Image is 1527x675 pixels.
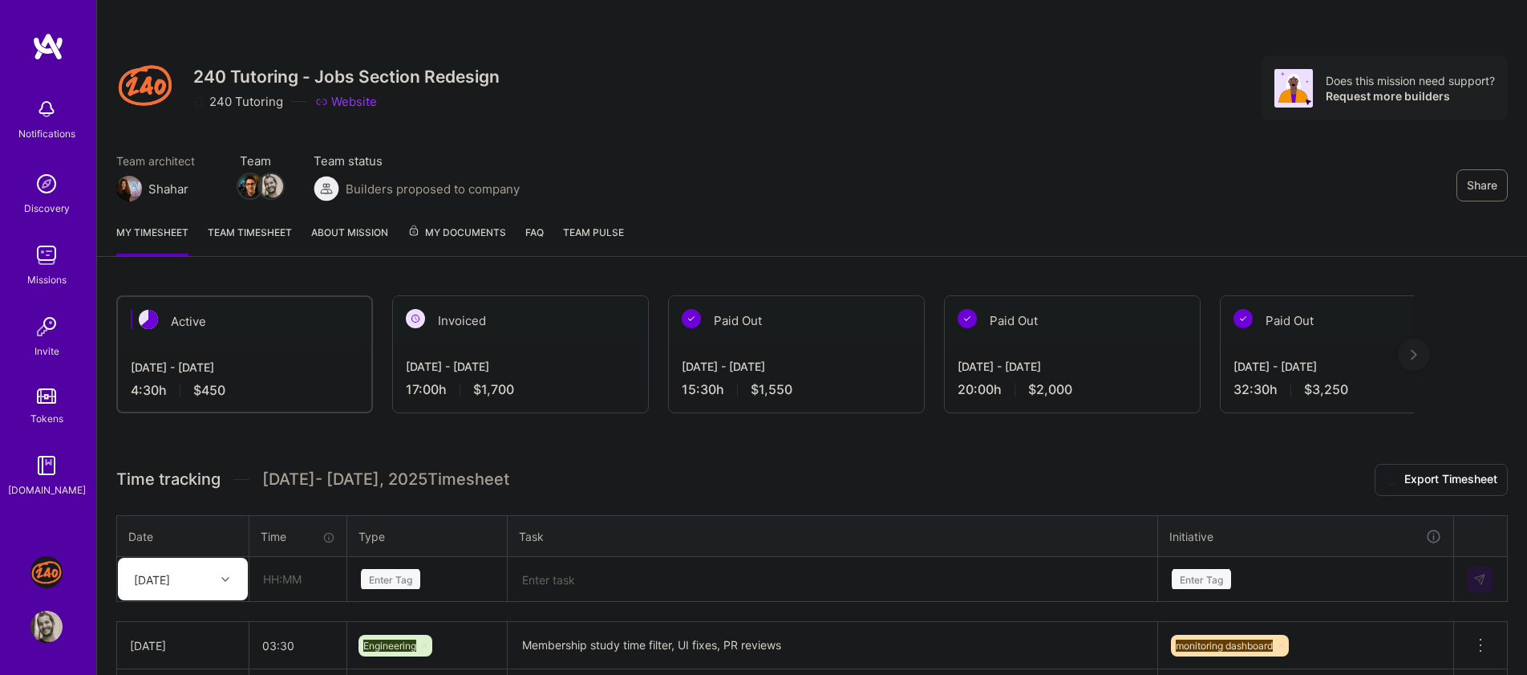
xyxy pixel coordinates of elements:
[1411,349,1417,360] img: right
[130,637,236,654] div: [DATE]
[1304,381,1348,398] span: $3,250
[139,310,158,329] img: Active
[958,309,977,328] img: Paid Out
[347,515,508,557] th: Type
[30,611,63,643] img: User Avatar
[8,482,86,498] div: [DOMAIN_NAME]
[1473,573,1486,586] img: Submit
[116,470,221,490] span: Time tracking
[1221,296,1476,345] div: Paid Out
[250,558,346,600] input: HH:MM
[116,176,142,201] img: Team Architect
[682,381,911,398] div: 15:30 h
[148,181,188,197] div: Shahar
[682,309,701,328] img: Paid Out
[116,152,208,169] span: Team architect
[118,297,371,346] div: Active
[134,571,170,588] div: [DATE]
[30,556,63,588] img: J: 240 Tutoring - Jobs Section Redesign
[363,640,416,652] span: Engineering
[131,382,358,399] div: 4:30 h
[27,271,67,288] div: Missions
[361,567,420,592] div: Enter Tag
[407,224,506,256] a: My Documents
[1169,527,1442,546] div: Initiative
[249,624,346,667] input: HH:MM
[1326,73,1495,88] div: Does this mission need support?
[30,449,63,482] img: guide book
[1172,567,1231,592] div: Enter Tag
[311,224,388,256] a: About Mission
[193,93,283,110] div: 240 Tutoring
[193,67,500,87] h3: 240 Tutoring - Jobs Section Redesign
[563,226,624,238] span: Team Pulse
[240,173,261,200] a: Team Member Avatar
[314,152,520,169] span: Team status
[958,358,1187,375] div: [DATE] - [DATE]
[193,96,206,108] i: icon CompanyGray
[346,181,520,197] span: Builders proposed to company
[1375,464,1508,496] button: Export Timesheet
[406,309,425,328] img: Invoiced
[1326,88,1495,104] div: Request more builders
[238,174,262,198] img: Team Member Avatar
[116,224,188,256] a: My timesheet
[30,168,63,200] img: discovery
[1233,358,1463,375] div: [DATE] - [DATE]
[32,32,64,61] img: logo
[682,358,911,375] div: [DATE] - [DATE]
[508,515,1158,557] th: Task
[26,611,67,643] a: User Avatar
[945,296,1200,345] div: Paid Out
[315,93,377,110] a: Website
[261,173,282,200] a: Team Member Avatar
[30,93,63,125] img: bell
[406,381,635,398] div: 17:00 h
[193,382,225,399] span: $450
[30,311,63,343] img: Invite
[37,388,56,404] img: tokens
[221,575,229,584] i: icon Chevron
[407,224,506,242] span: My Documents
[1274,69,1313,108] img: Avatar
[1233,309,1253,328] img: Paid Out
[18,125,75,142] div: Notifications
[1467,177,1497,193] span: Share
[393,296,648,345] div: Invoiced
[1176,640,1273,652] span: monitoring dashboard
[1385,472,1398,489] i: icon Download
[958,381,1187,398] div: 20:00 h
[117,515,249,557] th: Date
[259,174,283,198] img: Team Member Avatar
[314,176,339,201] img: Builders proposed to company
[34,343,59,360] div: Invite
[751,381,792,398] span: $1,550
[563,224,624,256] a: Team Pulse
[473,381,514,398] span: $1,700
[509,624,1156,668] textarea: Membership study time filter, UI fixes, PR reviews
[1233,381,1463,398] div: 32:30 h
[116,56,174,114] img: Company Logo
[131,359,358,376] div: [DATE] - [DATE]
[240,152,282,169] span: Team
[1028,381,1072,398] span: $2,000
[669,296,924,345] div: Paid Out
[26,556,67,588] a: J: 240 Tutoring - Jobs Section Redesign
[30,239,63,271] img: teamwork
[208,224,292,256] a: Team timesheet
[1456,169,1508,201] button: Share
[30,410,63,427] div: Tokens
[525,224,544,256] a: FAQ
[195,182,208,195] i: icon Mail
[24,200,70,217] div: Discovery
[262,470,509,490] span: [DATE] - [DATE] , 2025 Timesheet
[406,358,635,375] div: [DATE] - [DATE]
[261,528,335,545] div: Time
